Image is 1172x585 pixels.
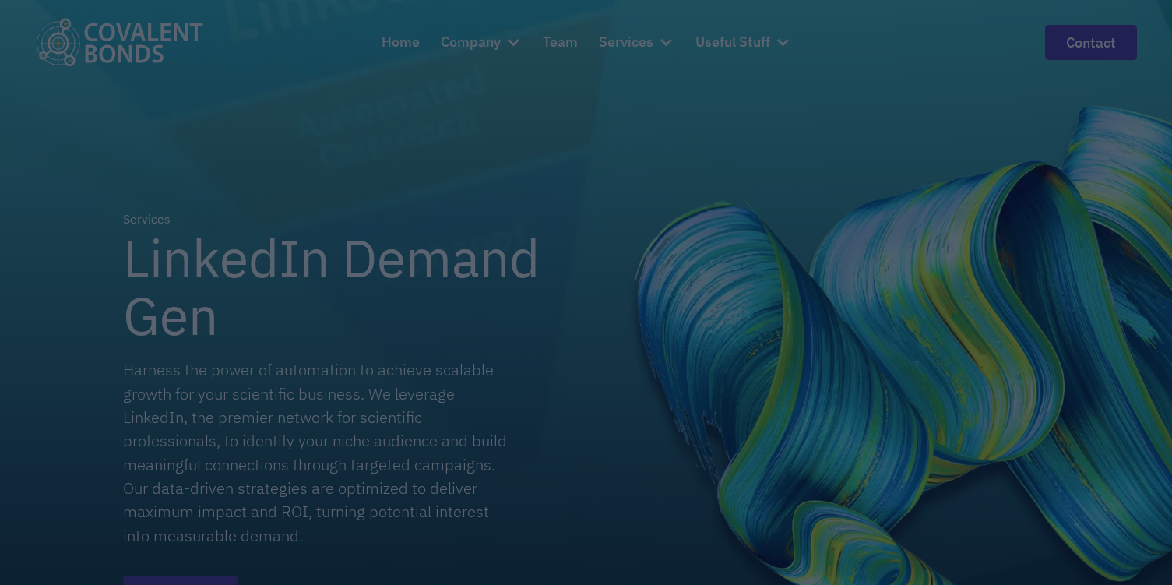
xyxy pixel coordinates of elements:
[123,358,509,548] div: Harness the power of automation to achieve scalable growth for your scientific business. We lever...
[1045,25,1137,60] a: contact
[599,21,674,63] div: Services
[599,31,653,54] div: Services
[441,31,501,54] div: Company
[123,210,171,229] div: Services
[382,21,420,63] a: Home
[695,31,770,54] div: Useful Stuff
[123,229,614,345] h1: LinkedIn Demand Gen
[35,18,203,65] a: home
[543,31,578,54] div: Team
[543,21,578,63] a: Team
[441,21,522,63] div: Company
[382,31,420,54] div: Home
[695,21,791,63] div: Useful Stuff
[35,18,203,65] img: Covalent Bonds White / Teal Logo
